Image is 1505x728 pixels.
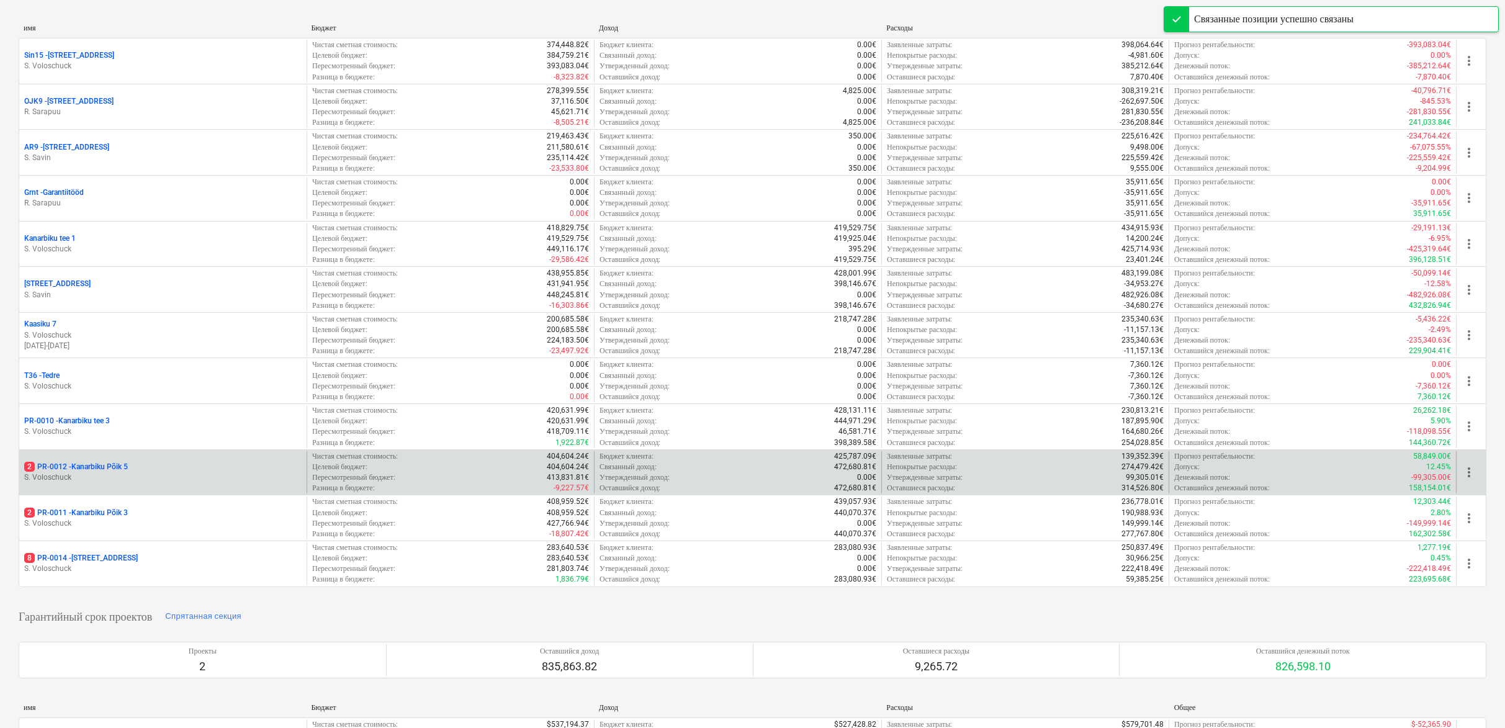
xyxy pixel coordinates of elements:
[1431,187,1451,198] p: 0.00%
[24,50,114,61] p: Sin15 - [STREET_ADDRESS]
[24,319,56,330] p: Kaasiku 7
[1121,61,1164,71] p: 385,212.64€
[1407,153,1451,163] p: -225,559.42€
[600,107,670,117] p: Утвержденный доход :
[24,553,302,574] div: 8PR-0014 -[STREET_ADDRESS]S. Voloschuck
[857,290,876,300] p: 0.00€
[547,314,589,325] p: 200,685.58€
[1462,511,1476,526] span: more_vert
[857,153,876,163] p: 0.00€
[1174,335,1230,346] p: Денежный поток :
[887,40,952,50] p: Заявленные затраты :
[887,96,957,107] p: Непокрытые расходы :
[600,61,670,71] p: Утвержденный доход :
[1121,131,1164,142] p: 225,616.42€
[1126,233,1164,244] p: 14,200.24€
[887,233,957,244] p: Непокрытые расходы :
[1407,107,1451,117] p: -281,830.55€
[1174,131,1255,142] p: Прогноз рентабельности :
[887,300,955,311] p: Оставшиеся расходы :
[887,268,952,279] p: Заявленные затраты :
[312,117,375,128] p: Разница в бюджете :
[1432,359,1451,370] p: 0.00€
[1126,198,1164,209] p: 35,911.65€
[857,359,876,370] p: 0.00€
[857,72,876,83] p: 0.00€
[312,40,398,50] p: Чистая сметная стоимость :
[312,300,375,311] p: Разница в бюджете :
[24,244,302,254] p: S. Voloschuck
[600,177,654,187] p: Бюджет клиента :
[887,131,952,142] p: Заявленные затраты :
[1432,177,1451,187] p: 0.00€
[600,187,657,198] p: Связанный доход :
[1121,244,1164,254] p: 425,714.93€
[570,209,589,219] p: 0.00€
[1120,117,1164,128] p: -236,208.84€
[24,153,302,163] p: S. Savin
[24,279,302,300] div: [STREET_ADDRESS]S. Savin
[24,187,84,198] p: Grnt - Garantiitööd
[312,209,375,219] p: Разница в бюджете :
[834,346,876,356] p: 218,747.28€
[1409,346,1451,356] p: 229,904.41€
[312,177,398,187] p: Чистая сметная стоимость :
[600,131,654,142] p: Бюджет клиента :
[24,416,302,437] div: PR-0010 -Kanarbiku tee 3S. Voloschuck
[547,50,589,61] p: 384,759.21€
[547,131,589,142] p: 219,463.43€
[312,50,367,61] p: Целевой бюджет :
[887,142,957,153] p: Непокрытые расходы :
[857,107,876,117] p: 0.00€
[1407,335,1451,346] p: -235,340.63€
[547,142,589,153] p: 211,580.61€
[24,319,302,351] div: Kaasiku 7S. Voloschuck[DATE]-[DATE]
[547,244,589,254] p: 449,116.17€
[1174,209,1270,219] p: Оставшийся денежный поток :
[600,233,657,244] p: Связанный доход :
[570,187,589,198] p: 0.00€
[599,24,876,33] div: Доход
[570,371,589,381] p: 0.00€
[1174,244,1230,254] p: Денежный поток :
[1174,371,1200,381] p: Допуск :
[1410,142,1451,153] p: -67,075.55%
[549,346,589,356] p: -23,497.92€
[312,346,375,356] p: Разница в бюджете :
[24,564,302,574] p: S. Voloschuck
[600,40,654,50] p: Бюджет клиента :
[1431,50,1451,61] p: 0.00%
[1462,374,1476,389] span: more_vert
[1462,236,1476,251] span: more_vert
[1121,153,1164,163] p: 225,559.42€
[24,381,302,392] p: S. Voloschuck
[1120,96,1164,107] p: -262,697.50€
[1174,50,1200,61] p: Допуск :
[24,233,302,254] div: Kanarbiku tee 1S. Voloschuck
[600,223,654,233] p: Бюджет клиента :
[24,508,302,529] div: 2PR-0011 -Kanarbiku Põik 3S. Voloschuck
[600,153,670,163] p: Утвержденный доход :
[600,268,654,279] p: Бюджет клиента :
[600,371,657,381] p: Связанный доход :
[887,117,955,128] p: Оставшиеся расходы :
[1121,314,1164,325] p: 235,340.63€
[312,335,395,346] p: Пересмотренный бюджет :
[1462,191,1476,205] span: more_vert
[24,426,302,437] p: S. Voloschuck
[547,86,589,96] p: 278,399.55€
[843,117,876,128] p: 4,825.00€
[1124,209,1164,219] p: -35,911.65€
[24,50,302,71] div: Sin15 -[STREET_ADDRESS]S. Voloschuck
[1407,131,1451,142] p: -234,764.42€
[312,163,375,174] p: Разница в бюджете :
[312,233,367,244] p: Целевой бюджет :
[24,462,35,472] span: 2
[24,24,301,33] div: имя
[1462,53,1476,68] span: more_vert
[1174,346,1270,356] p: Оставшийся денежный поток :
[600,72,660,83] p: Оставшийся доход :
[1174,187,1200,198] p: Допуск :
[547,335,589,346] p: 224,183.50€
[1409,117,1451,128] p: 241,033.84€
